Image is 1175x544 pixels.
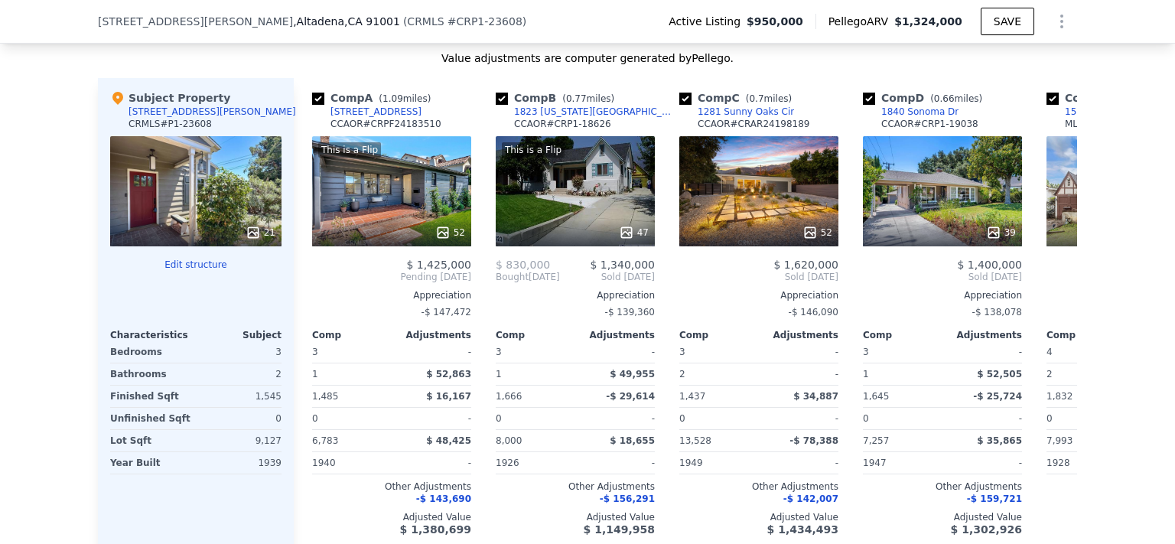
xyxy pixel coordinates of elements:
[679,480,838,493] div: Other Adjustments
[1046,391,1072,402] span: 1,832
[749,93,763,104] span: 0.7
[977,369,1022,379] span: $ 52,505
[946,408,1022,429] div: -
[110,386,193,407] div: Finished Sqft
[679,106,794,118] a: 1281 Sunny Oaks Cir
[110,341,193,363] div: Bedrooms
[762,408,838,429] div: -
[330,106,422,118] div: [STREET_ADDRESS]
[199,386,282,407] div: 1,545
[1046,452,1123,474] div: 1928
[496,363,572,385] div: 1
[312,289,471,301] div: Appreciation
[619,225,649,240] div: 47
[1046,363,1123,385] div: 2
[679,391,705,402] span: 1,437
[312,347,318,357] span: 3
[199,430,282,451] div: 9,127
[679,289,838,301] div: Appreciation
[578,341,655,363] div: -
[400,523,471,536] span: $ 1,380,699
[986,225,1016,240] div: 39
[403,14,526,29] div: ( )
[502,142,565,158] div: This is a Flip
[129,118,212,130] div: CRMLS # P1-23608
[972,307,1022,318] span: -$ 138,078
[957,259,1022,271] span: $ 1,400,000
[863,329,942,341] div: Comp
[1046,106,1137,118] a: 1578 Morada Pl
[1046,413,1053,424] span: 0
[426,435,471,446] span: $ 48,425
[293,14,400,29] span: , Altadena
[426,391,471,402] span: $ 16,167
[1046,329,1126,341] div: Comp
[318,142,381,158] div: This is a Flip
[934,93,955,104] span: 0.66
[894,15,962,28] span: $1,324,000
[789,307,838,318] span: -$ 146,090
[422,307,471,318] span: -$ 147,472
[863,413,869,424] span: 0
[392,329,471,341] div: Adjustments
[802,225,832,240] div: 52
[610,369,655,379] span: $ 49,955
[496,289,655,301] div: Appreciation
[600,494,655,504] span: -$ 156,291
[416,494,471,504] span: -$ 143,690
[312,363,389,385] div: 1
[196,329,282,341] div: Subject
[312,271,471,283] span: Pending [DATE]
[679,435,711,446] span: 13,528
[863,90,988,106] div: Comp D
[679,452,756,474] div: 1949
[312,413,318,424] span: 0
[584,523,655,536] span: $ 1,149,958
[863,511,1022,523] div: Adjusted Value
[863,435,889,446] span: 7,257
[199,408,282,429] div: 0
[977,435,1022,446] span: $ 35,865
[590,259,655,271] span: $ 1,340,000
[767,523,838,536] span: $ 1,434,493
[496,511,655,523] div: Adjusted Value
[1046,90,1170,106] div: Comp E
[98,14,293,29] span: [STREET_ADDRESS][PERSON_NAME]
[698,106,794,118] div: 1281 Sunny Oaks Cir
[514,106,673,118] div: 1823 [US_STATE][GEOGRAPHIC_DATA]
[863,363,939,385] div: 1
[759,329,838,341] div: Adjustments
[1046,435,1072,446] span: 7,993
[578,452,655,474] div: -
[312,480,471,493] div: Other Adjustments
[762,363,838,385] div: -
[789,435,838,446] span: -$ 78,388
[426,369,471,379] span: $ 52,863
[942,329,1022,341] div: Adjustments
[312,106,422,118] a: [STREET_ADDRESS]
[679,363,756,385] div: 2
[395,341,471,363] div: -
[496,259,550,271] span: $ 830,000
[556,93,620,104] span: ( miles)
[312,511,471,523] div: Adjusted Value
[395,408,471,429] div: -
[110,90,230,106] div: Subject Property
[881,118,978,130] div: CCAOR # CRP1-19038
[448,15,522,28] span: # CRP1-23608
[946,452,1022,474] div: -
[406,259,471,271] span: $ 1,425,000
[110,430,193,451] div: Lot Sqft
[863,289,1022,301] div: Appreciation
[98,50,1077,66] div: Value adjustments are computer generated by Pellego .
[924,93,988,104] span: ( miles)
[679,413,685,424] span: 0
[566,93,587,104] span: 0.77
[344,15,400,28] span: , CA 91001
[740,93,798,104] span: ( miles)
[747,14,803,29] span: $950,000
[679,90,798,106] div: Comp C
[110,259,282,271] button: Edit structure
[575,329,655,341] div: Adjustments
[496,413,502,424] span: 0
